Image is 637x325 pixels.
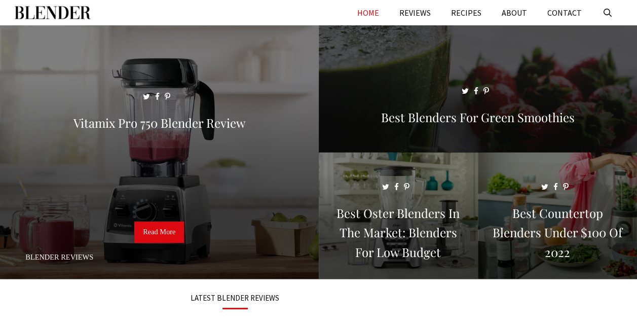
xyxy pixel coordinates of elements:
a: Read More [134,222,184,243]
h3: LATEST BLENDER REVIEWS [27,294,443,302]
a: Best Countertop Blenders Under $100 of 2022 [478,267,637,277]
a: Best Oster Blenders in the Market: Blenders for Low Budget [319,267,478,277]
a: Blender Reviews [25,253,93,261]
